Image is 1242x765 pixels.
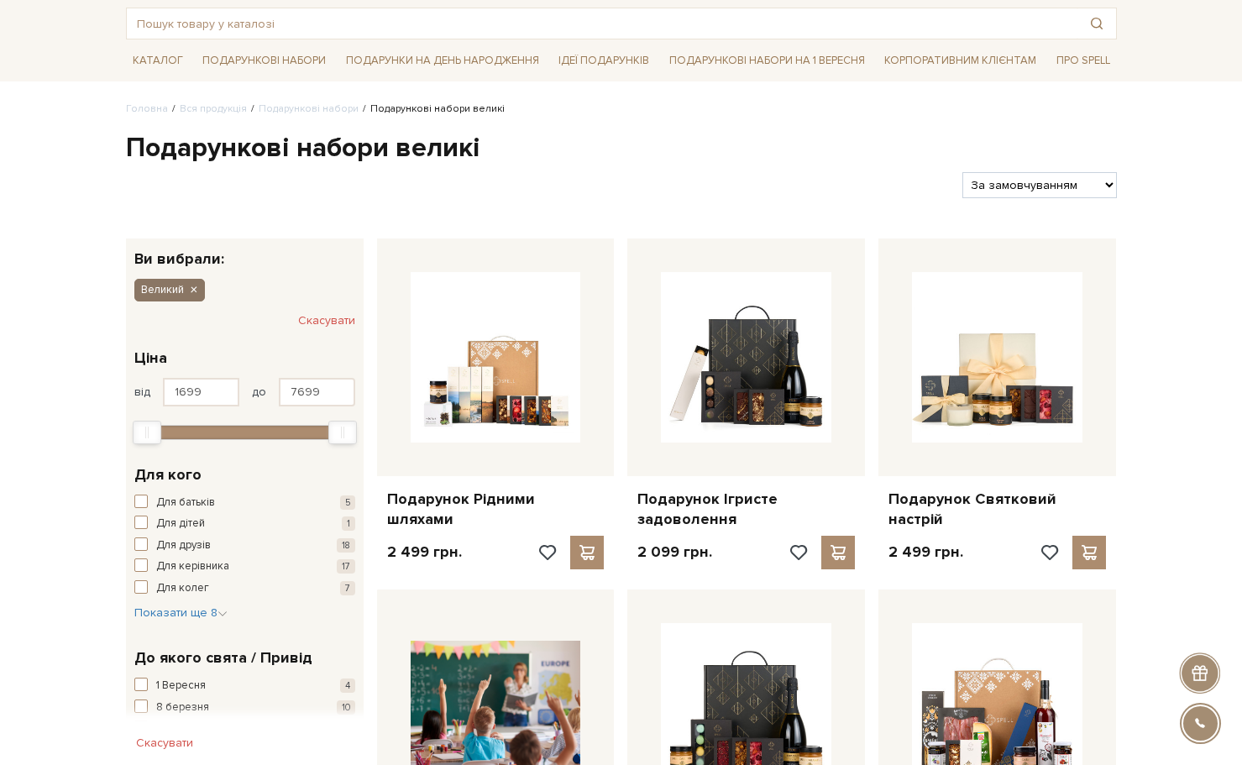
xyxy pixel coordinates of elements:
a: Про Spell [1050,48,1117,74]
span: до [252,385,266,400]
a: Подарункові набори [196,48,333,74]
p: 2 499 грн. [387,542,462,562]
span: Для друзів [156,537,211,554]
li: Подарункові набори великі [359,102,505,117]
button: Великий [134,279,205,301]
span: Для батьків [156,495,215,511]
span: 18 [337,538,355,553]
a: Каталог [126,48,190,74]
a: Корпоративним клієнтам [878,46,1043,75]
a: Вся продукція [180,102,247,115]
input: Ціна [163,378,239,406]
button: Пошук товару у каталозі [1077,8,1116,39]
button: 1 Вересня 4 [134,678,355,694]
span: 5 [340,495,355,510]
button: Показати ще 8 [134,605,228,621]
span: 17 [337,559,355,574]
span: Для кого [134,464,202,486]
a: Подарунок Святковий настрій [888,490,1106,529]
input: Ціна [279,378,355,406]
span: 4 [340,679,355,693]
span: Великий [141,282,184,297]
button: Для друзів 18 [134,537,355,554]
p: 2 099 грн. [637,542,712,562]
span: До якого свята / Привід [134,647,312,669]
a: Ідеї подарунків [552,48,656,74]
span: 10 [337,700,355,715]
button: 8 березня 10 [134,700,355,716]
button: Для колег 7 [134,580,355,597]
button: Для батьків 5 [134,495,355,511]
button: Скасувати [126,730,203,757]
p: 2 499 грн. [888,542,963,562]
span: 1 [342,516,355,531]
span: Для дітей [156,516,205,532]
button: Для керівника 17 [134,558,355,575]
a: Подарунки на День народження [339,48,546,74]
a: Подарункові набори [259,102,359,115]
span: Показати ще 8 [134,605,228,620]
button: Скасувати [298,307,355,334]
a: Подарункові набори на 1 Вересня [663,46,872,75]
div: Max [328,421,357,444]
span: Для керівника [156,558,229,575]
input: Пошук товару у каталозі [127,8,1077,39]
span: від [134,385,150,400]
button: Для дітей 1 [134,516,355,532]
h1: Подарункові набори великі [126,131,1117,166]
span: Ціна [134,347,167,369]
span: 7 [340,581,355,595]
span: Для колег [156,580,209,597]
span: 8 березня [156,700,209,716]
a: Подарунок Ігристе задоволення [637,490,855,529]
span: 1 Вересня [156,678,206,694]
a: Головна [126,102,168,115]
a: Подарунок Рідними шляхами [387,490,605,529]
div: Min [133,421,161,444]
div: Ви вибрали: [126,238,364,266]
